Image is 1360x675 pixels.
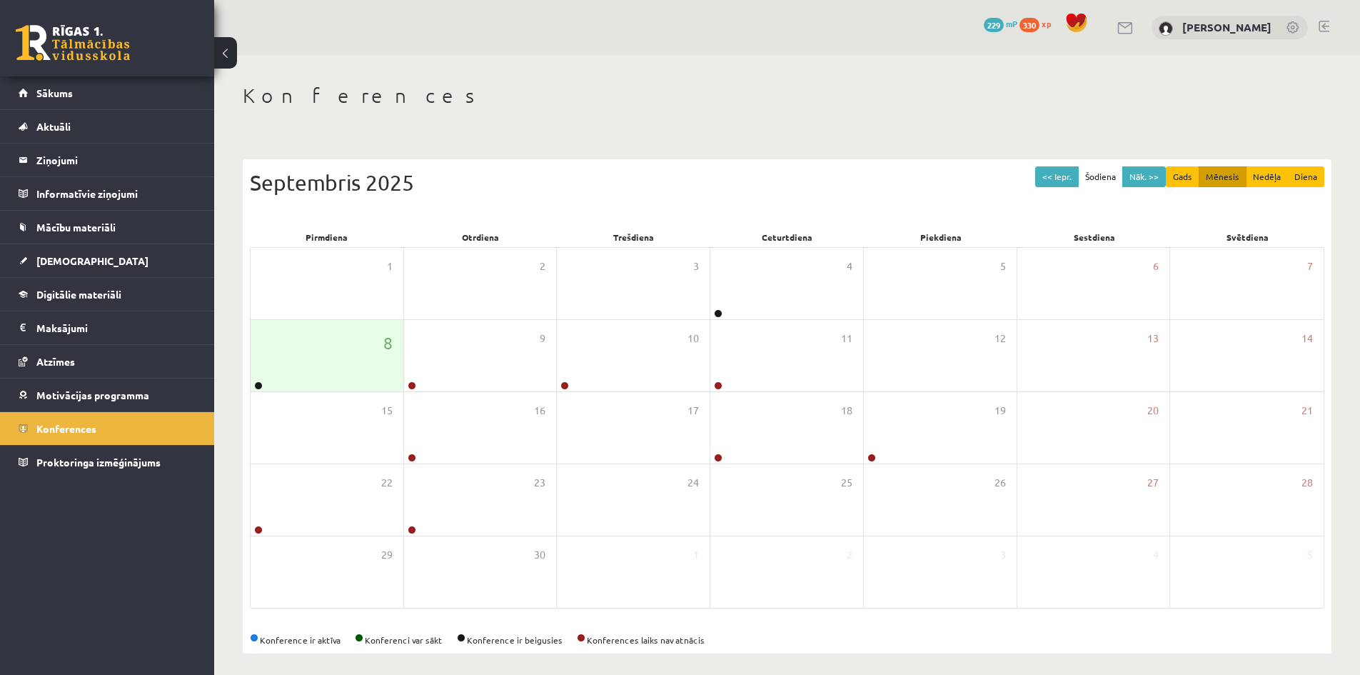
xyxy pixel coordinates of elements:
[387,259,393,274] span: 1
[534,475,545,491] span: 23
[1035,166,1079,187] button: << Iepr.
[381,547,393,563] span: 29
[16,25,130,61] a: Rīgas 1. Tālmācības vidusskola
[36,355,75,368] span: Atzīmes
[994,475,1006,491] span: 26
[1078,166,1123,187] button: Šodiena
[1147,475,1159,491] span: 27
[693,259,699,274] span: 3
[1000,259,1006,274] span: 5
[19,379,196,411] a: Motivācijas programma
[1153,547,1159,563] span: 4
[557,227,710,247] div: Trešdiena
[687,331,699,346] span: 10
[36,254,148,267] span: [DEMOGRAPHIC_DATA]
[687,475,699,491] span: 24
[1166,166,1199,187] button: Gads
[36,311,196,344] legend: Maksājumi
[841,403,852,419] span: 18
[847,259,852,274] span: 4
[540,259,545,274] span: 2
[250,166,1324,199] div: Septembris 2025
[19,144,196,176] a: Ziņojumi
[383,331,393,355] span: 8
[710,227,864,247] div: Ceturtdiena
[1147,331,1159,346] span: 13
[1019,18,1058,29] a: 330 xp
[1006,18,1017,29] span: mP
[841,475,852,491] span: 25
[847,547,852,563] span: 2
[19,345,196,378] a: Atzīmes
[693,547,699,563] span: 1
[36,456,161,469] span: Proktoringa izmēģinājums
[1000,547,1006,563] span: 3
[243,84,1331,108] h1: Konferences
[36,288,121,301] span: Digitālie materiāli
[1307,259,1313,274] span: 7
[841,331,852,346] span: 11
[19,244,196,277] a: [DEMOGRAPHIC_DATA]
[36,422,96,435] span: Konferences
[36,86,73,99] span: Sākums
[687,403,699,419] span: 17
[1301,331,1313,346] span: 14
[1042,18,1051,29] span: xp
[19,446,196,479] a: Proktoringa izmēģinājums
[534,547,545,563] span: 30
[1153,259,1159,274] span: 6
[19,177,196,210] a: Informatīvie ziņojumi
[984,18,1017,29] a: 229 mP
[534,403,545,419] span: 16
[381,403,393,419] span: 15
[1159,21,1173,36] img: Alina Ščerbicka
[1246,166,1288,187] button: Nedēļa
[1182,20,1271,34] a: [PERSON_NAME]
[1017,227,1171,247] div: Sestdiena
[994,331,1006,346] span: 12
[19,76,196,109] a: Sākums
[1287,166,1324,187] button: Diena
[250,634,1324,646] div: Konference ir aktīva Konferenci var sākt Konference ir beigusies Konferences laiks nav atnācis
[381,475,393,491] span: 22
[403,227,557,247] div: Otrdiena
[250,227,403,247] div: Pirmdiena
[1307,547,1313,563] span: 5
[19,110,196,143] a: Aktuāli
[1301,403,1313,419] span: 21
[1019,18,1039,32] span: 330
[36,120,71,133] span: Aktuāli
[19,412,196,445] a: Konferences
[36,221,116,234] span: Mācību materiāli
[1301,475,1313,491] span: 28
[864,227,1017,247] div: Piekdiena
[19,311,196,344] a: Maksājumi
[36,389,149,401] span: Motivācijas programma
[540,331,545,346] span: 9
[36,144,196,176] legend: Ziņojumi
[1147,403,1159,419] span: 20
[994,403,1006,419] span: 19
[1122,166,1166,187] button: Nāk. >>
[984,18,1004,32] span: 229
[36,177,196,210] legend: Informatīvie ziņojumi
[19,211,196,244] a: Mācību materiāli
[1199,166,1246,187] button: Mēnesis
[1171,227,1324,247] div: Svētdiena
[19,278,196,311] a: Digitālie materiāli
